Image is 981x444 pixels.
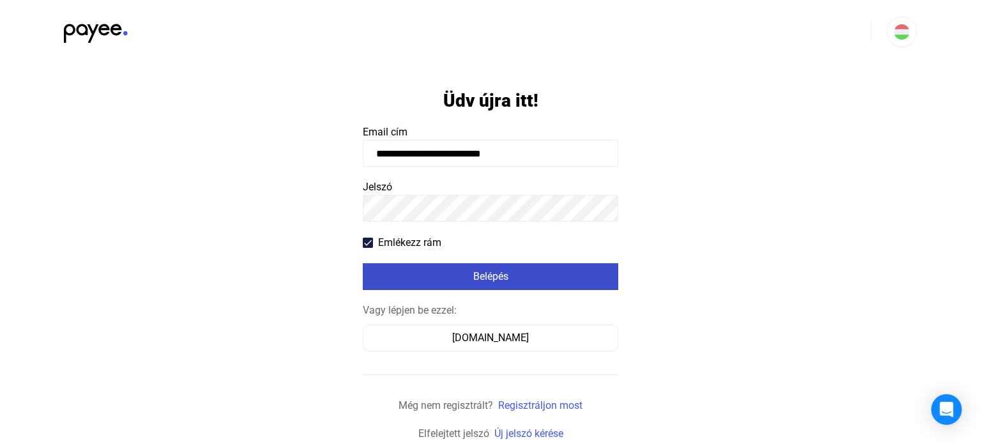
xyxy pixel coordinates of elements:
span: Emlékezz rám [378,235,441,250]
span: Email cím [363,126,407,138]
span: Még nem regisztrált? [399,399,493,411]
span: Jelszó [363,181,392,193]
span: Elfelejtett jelszó [418,427,489,440]
button: [DOMAIN_NAME] [363,325,618,351]
button: Belépés [363,263,618,290]
a: Regisztráljon most [498,399,582,411]
div: [DOMAIN_NAME] [367,330,614,346]
h1: Üdv újra itt! [443,89,538,112]
img: black-payee-blue-dot.svg [64,17,128,43]
a: [DOMAIN_NAME] [363,332,618,344]
div: Belépés [367,269,614,284]
button: HU [886,17,917,47]
div: Open Intercom Messenger [931,394,962,425]
img: HU [894,24,909,40]
div: Vagy lépjen be ezzel: [363,303,618,318]
a: Új jelszó kérése [494,427,563,440]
